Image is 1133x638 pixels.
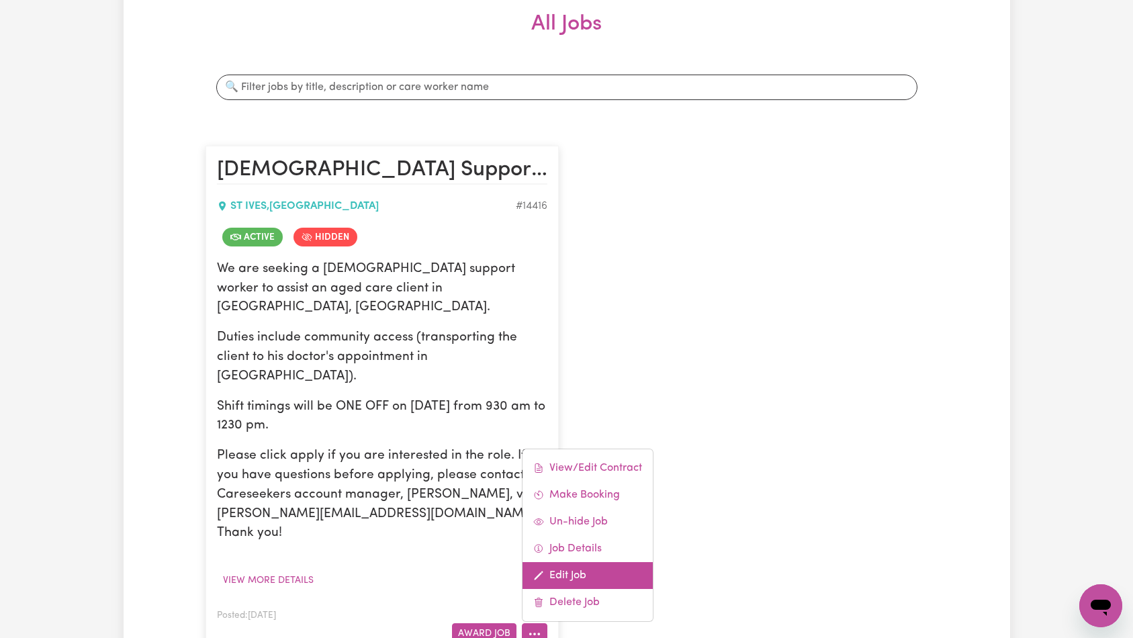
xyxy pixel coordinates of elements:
[217,198,516,214] div: ST IVES , [GEOGRAPHIC_DATA]
[217,447,547,543] p: Please click apply if you are interested in the role. If you have questions before applying, plea...
[523,508,653,535] a: Un-hide Job
[1079,584,1122,627] iframe: Button to launch messaging window
[217,260,547,318] p: We are seeking a [DEMOGRAPHIC_DATA] support worker to assist an aged care client in [GEOGRAPHIC_D...
[523,562,653,589] a: Edit Job
[523,482,653,508] a: Make Booking
[293,228,357,246] span: Job is hidden
[222,228,283,246] span: Job is active
[217,328,547,386] p: Duties include community access (transporting the client to his doctor's appointment in [GEOGRAPH...
[516,198,547,214] div: Job ID #14416
[217,398,547,437] p: Shift timings will be ONE OFF on [DATE] from 930 am to 1230 pm.
[216,75,917,100] input: 🔍 Filter jobs by title, description or care worker name
[523,535,653,562] a: Job Details
[206,11,928,58] h2: All Jobs
[217,570,320,591] button: View more details
[522,449,653,622] div: More options
[217,611,276,620] span: Posted: [DATE]
[523,589,653,616] a: Delete Job
[217,157,547,184] h2: Male Support Worker Needed ONE OFF 30/05 Friday In St Ives, NSW
[523,455,653,482] a: View/Edit Contract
